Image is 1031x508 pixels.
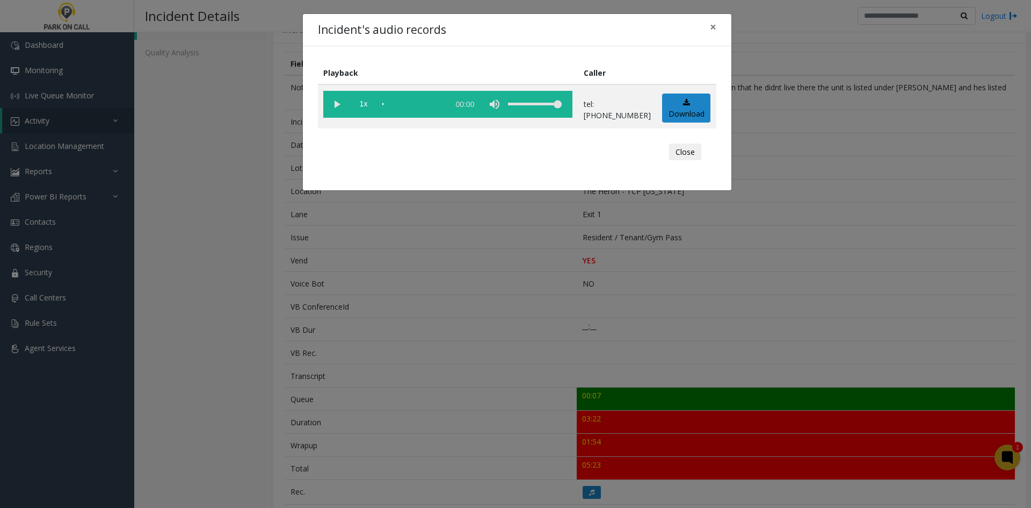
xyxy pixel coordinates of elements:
[382,91,444,118] div: scrub bar
[710,19,716,34] span: ×
[318,61,578,84] th: Playback
[702,14,724,40] button: Close
[584,98,651,121] p: tel:[PHONE_NUMBER]
[318,22,446,39] h4: Incident's audio records
[508,91,562,118] div: volume level
[662,94,710,123] a: Download
[669,144,701,161] button: Close
[350,91,377,118] span: playback speed button
[578,61,657,84] th: Caller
